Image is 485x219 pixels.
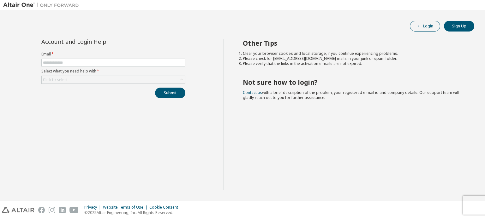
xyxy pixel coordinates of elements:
[41,39,157,44] div: Account and Login Help
[41,69,185,74] label: Select what you need help with
[43,77,68,82] div: Click to select
[243,56,463,61] li: Please check for [EMAIL_ADDRESS][DOMAIN_NAME] mails in your junk or spam folder.
[2,207,34,213] img: altair_logo.svg
[410,21,440,32] button: Login
[41,52,185,57] label: Email
[155,88,185,98] button: Submit
[59,207,66,213] img: linkedin.svg
[243,90,262,95] a: Contact us
[243,61,463,66] li: Please verify that the links in the activation e-mails are not expired.
[243,90,459,100] span: with a brief description of the problem, your registered e-mail id and company details. Our suppo...
[49,207,55,213] img: instagram.svg
[444,21,474,32] button: Sign Up
[243,51,463,56] li: Clear your browser cookies and local storage, if you continue experiencing problems.
[38,207,45,213] img: facebook.svg
[3,2,82,8] img: Altair One
[84,205,103,210] div: Privacy
[69,207,79,213] img: youtube.svg
[42,76,185,84] div: Click to select
[149,205,182,210] div: Cookie Consent
[103,205,149,210] div: Website Terms of Use
[84,210,182,215] p: © 2025 Altair Engineering, Inc. All Rights Reserved.
[243,78,463,86] h2: Not sure how to login?
[243,39,463,47] h2: Other Tips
